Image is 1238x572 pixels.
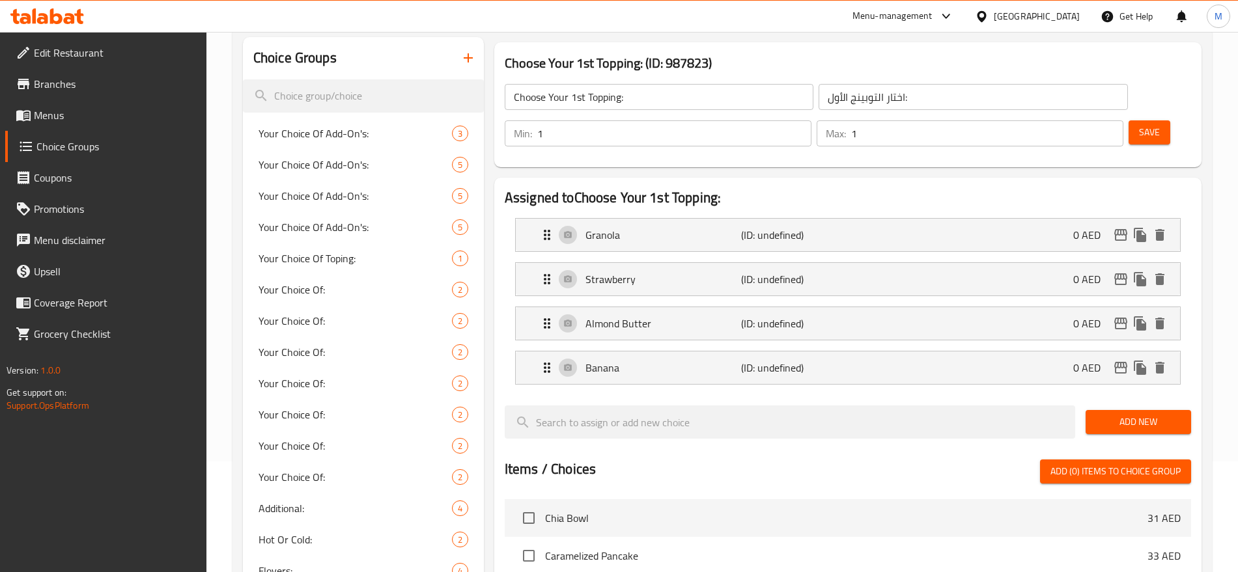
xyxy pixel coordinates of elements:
span: Select choice [515,542,542,569]
span: Your Choice Of: [259,469,452,485]
span: Your Choice Of: [259,438,452,454]
span: Your Choice Of: [259,407,452,422]
input: search [243,79,484,113]
span: Promotions [34,201,196,217]
button: edit [1111,225,1131,245]
span: 3 [453,128,468,140]
span: Select choice [515,504,542,532]
div: Choices [452,126,468,141]
span: 5 [453,190,468,202]
button: Save [1129,120,1170,144]
span: Your Choice Of Add-On's: [259,126,452,141]
span: Add (0) items to choice group [1050,463,1181,480]
div: Your Choice Of Add-On's:5 [243,211,484,243]
span: 2 [453,346,468,359]
div: Hot Or Cold:2 [243,524,484,555]
p: Banana [585,360,741,375]
p: 0 AED [1073,227,1111,243]
div: Expand [516,219,1180,251]
span: Edit Restaurant [34,45,196,61]
a: Coupons [5,162,206,193]
span: 2 [453,440,468,452]
div: Your Choice Of:2 [243,305,484,336]
div: Choices [452,469,468,485]
span: 2 [453,534,468,546]
div: Your Choice Of:2 [243,368,484,399]
span: Menu disclaimer [34,232,196,248]
div: Your Choice Of Add-On's:3 [243,118,484,149]
a: Coverage Report [5,287,206,318]
span: Additional: [259,500,452,516]
span: 1.0.0 [40,362,61,379]
p: Strawberry [585,271,741,287]
p: 0 AED [1073,360,1111,375]
span: Your Choice Of Toping: [259,251,452,266]
span: Branches [34,76,196,92]
div: Choices [452,251,468,266]
a: Upsell [5,256,206,287]
button: delete [1150,225,1170,245]
span: Your Choice Of: [259,313,452,329]
div: Choices [452,219,468,235]
span: Hot Or Cold: [259,532,452,547]
span: Grocery Checklist [34,326,196,342]
a: Grocery Checklist [5,318,206,349]
span: 4 [453,502,468,515]
div: Choices [452,188,468,204]
button: duplicate [1131,225,1150,245]
div: Choices [452,375,468,391]
span: 5 [453,221,468,234]
div: Choices [452,282,468,297]
button: Add New [1086,410,1191,434]
p: 0 AED [1073,316,1111,331]
div: Expand [516,307,1180,340]
div: [GEOGRAPHIC_DATA] [994,9,1080,23]
button: delete [1150,358,1170,377]
div: Your Choice Of Add-On's:5 [243,180,484,211]
p: 33 AED [1147,548,1181,564]
p: (ID: undefined) [741,316,845,331]
div: Your Choice Of:2 [243,274,484,305]
a: Branches [5,68,206,100]
li: Expand [505,346,1191,390]
div: Expand [516,351,1180,384]
div: Your Choice Of:2 [243,461,484,493]
span: Your Choice Of: [259,282,452,297]
div: Choices [452,407,468,422]
span: Menus [34,107,196,123]
button: Add (0) items to choice group [1040,459,1191,483]
p: (ID: undefined) [741,360,845,375]
p: 31 AED [1147,510,1181,526]
a: Edit Restaurant [5,37,206,68]
span: Your Choice Of Add-On's: [259,157,452,172]
p: Min: [514,126,532,141]
h2: Items / Choices [505,459,596,479]
span: Get support on: [7,384,66,401]
button: duplicate [1131,269,1150,289]
div: Menu-management [852,8,933,24]
span: Choice Groups [36,139,196,154]
div: Choices [452,500,468,516]
button: edit [1111,358,1131,377]
button: delete [1150,269,1170,289]
h3: Choose Your 1st Topping: (ID: 987823) [505,53,1191,74]
p: Max: [826,126,846,141]
span: M [1215,9,1222,23]
div: Choices [452,344,468,360]
a: Menus [5,100,206,131]
span: 2 [453,377,468,390]
span: Your Choice Of: [259,375,452,391]
p: Almond Butter [585,316,741,331]
a: Menu disclaimer [5,225,206,256]
li: Expand [505,213,1191,257]
a: Choice Groups [5,131,206,162]
div: Your Choice Of Toping:1 [243,243,484,274]
h2: Assigned to Choose Your 1st Topping: [505,188,1191,208]
div: Your Choice Of:2 [243,399,484,430]
a: Support.OpsPlatform [7,397,89,414]
span: Your Choice Of: [259,344,452,360]
div: Your Choice Of Add-On's:5 [243,149,484,180]
button: delete [1150,314,1170,333]
p: (ID: undefined) [741,227,845,243]
span: Your Choice Of Add-On's: [259,219,452,235]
